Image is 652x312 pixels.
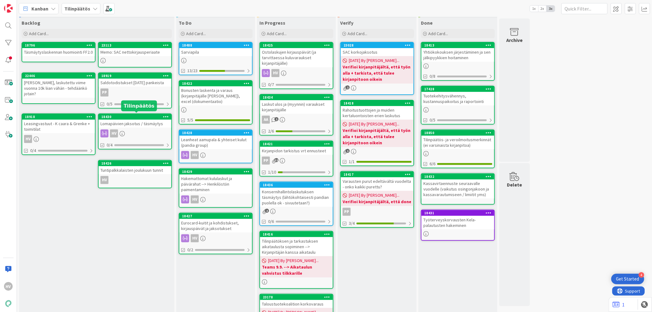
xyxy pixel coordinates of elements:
[616,276,639,282] div: Get Started
[101,74,171,78] div: 18919
[341,172,414,191] div: 18417Varausten purut edeltävältä vuodelta - onko kaikki purettu?
[99,161,171,174] div: 18426Tuntipalkkalaisten joulukuun tunnit
[98,160,172,188] a: 18426Tuntipalkkalaisten joulukuun tunnitHV
[22,43,95,48] div: 18796
[179,80,253,125] a: 18422Bonusten laskenta ja varaus (kirjanpitäjälle [PERSON_NAME]), excel (dokumentaatio)5/5
[179,174,252,194] div: Hakemattomat kululaskut ja päivärahat --> Henkilöstön paimentaminen
[22,114,95,120] div: 18918
[179,195,252,203] div: HV
[98,72,172,109] a: 18919Saldotodistukset [DATE] pankeistaPP0/5
[182,214,252,218] div: 18427
[22,48,95,56] div: Täsmäytyslaskennan huomiointi FF2.0
[422,179,494,199] div: Kassavirtaennuste seuraavalle vuodelle (vaikutus osingonjakoon ja kassavarautumiseen / limiitit yms)
[99,176,171,184] div: HV
[99,114,171,128] div: 18430Lomapäivien jaksotus / täsmäytys
[341,101,414,106] div: 18418
[64,6,90,12] b: Tilinpäätös
[260,182,333,207] div: 18436Konsernihallintolaskutuksen täsmäytys (lähtökohtaisesti pandian puolella ok - sivuutetaan?)
[99,161,171,166] div: 18426
[260,43,333,48] div: 18425
[507,181,522,188] div: Delete
[124,103,154,109] h5: Tilinpäätös
[422,43,494,62] div: 18413Yhtiökokouksen järjestäminen ja sen jälkipyykkien hoitaminen
[13,1,28,8] span: Support
[263,183,333,187] div: 18436
[187,117,193,123] span: 5/5
[99,166,171,174] div: Tuntipalkkalaisten joulukuun tunnit
[613,301,625,308] a: 1
[179,130,252,136] div: 18428
[421,173,495,205] a: 18432Kassavirtaennuste seuraavalle vuodelle (vaikutus osingonjakoon ja kassavarautumiseen / limii...
[262,264,331,276] b: Teams 9.9. --> Aikataulun vahvistus tilkkarille
[422,210,494,216] div: 18431
[179,169,252,194] div: 18429Hakemattomat kululaskut ja päivärahat --> Henkilöstön paimentaminen
[31,5,48,12] span: Kanban
[422,174,494,179] div: 18432
[22,79,95,98] div: [PERSON_NAME], laskutettu viime vuonna 10k liian vähän - tehdäänkö jotain?
[421,129,495,168] a: 18850Tilinpäätös- ja veroilmoitusmerkinnät (ei varsinaista kirjanpitoa)6/6
[179,42,253,75] a: 18488Sarviapila13/23
[340,171,414,228] a: 18417Varausten purut edeltävältä vuodelta - onko kaikki purettu?[DATE] By [PERSON_NAME]...Verifio...
[346,149,350,153] span: 1
[260,157,333,165] div: PP
[262,157,270,165] div: PP
[259,231,333,289] a: 18416Tilinpäätöksen ja tarkastuksen aikataulusta sopiminen --> Kirjanpitäjän kanssa aikataulu[DAT...
[182,170,252,174] div: 18429
[99,129,171,138] div: HV
[191,151,199,159] div: HV
[179,151,252,159] div: HV
[22,135,95,143] div: HV
[349,57,399,64] span: [DATE] By [PERSON_NAME]...
[99,120,171,128] div: Lomapäivien jaksotus / täsmäytys
[275,158,279,162] span: 32
[98,42,172,68] a: 23113Memo: SAC nettokirjausperiaate
[260,116,333,124] div: AA
[260,147,333,155] div: Kirjanpidon tarkistus vrt ennusteet
[186,31,206,36] span: Add Card...
[260,100,333,114] div: Laskut ulos ja (myynnin) varaukset kirjanpitäjälle
[421,42,495,81] a: 18413Yhtiökokouksen järjestäminen ja sen jälkipyykkien hoitaminen0/8
[22,72,96,104] a: 22446[PERSON_NAME], laskutettu viime vuonna 10k liian vähän - tehdäänkö jotain?
[187,68,198,74] span: 13/23
[100,88,108,96] div: PP
[99,114,171,120] div: 18430
[260,294,333,308] div: 23178Taloustuotekoalition korkovaraus
[191,234,199,242] div: HV
[421,20,433,26] span: Done
[259,42,333,89] a: 18425Ostolaskujen kirjauspäivät (ja tarvittaessa kuluvaraukset kirjanpitäjälle)HV0/7
[341,48,414,56] div: SAC korkojaksotus
[179,219,252,232] div: Eurocard-kuitit ja kohdistukset, kirjauspäivät ja jaksotukset
[422,174,494,199] div: 18432Kassavirtaennuste seuraavalle vuodelle (vaikutus osingonjakoon ja kassavarautumiseen / limii...
[260,48,333,67] div: Ostolaskujen kirjauspäivät (ja tarvittaessa kuluvaraukset kirjanpitäjälle)
[344,101,414,105] div: 18418
[179,213,252,219] div: 18427
[260,300,333,308] div: Taloustuotekoalition korkovaraus
[268,169,276,175] span: 1/10
[179,213,253,254] a: 18427Eurocard-kuitit ja kohdistukset, kirjauspäivät ja jaksotuksetHV0/2
[267,31,287,36] span: Add Card...
[275,117,279,121] span: 1
[260,182,333,188] div: 18436
[29,31,49,36] span: Add Card...
[422,130,494,136] div: 18850
[99,43,171,48] div: 23113
[265,209,269,213] span: 2
[260,43,333,67] div: 18425Ostolaskujen kirjauspäivät (ja tarvittaessa kuluvaraukset kirjanpitäjälle)
[424,87,494,91] div: 17428
[340,42,414,95] a: 23028SAC korkojaksotus[DATE] By [PERSON_NAME]...Verifioi kirjanpitäjältä, että työn alla + tarkis...
[422,210,494,229] div: 18431Työterveyskorvausten Kela-palautusten hakeminen
[422,216,494,229] div: Työterveyskorvausten Kela-palautusten hakeminen
[179,129,253,163] a: 18428Leanheat aamupala & yhteiset kulut (pandia group)HV
[260,232,333,256] div: 18416Tilinpäätöksen ja tarkastuksen aikataulusta sopiminen --> Kirjanpitäjän kanssa aikataulu
[428,31,448,36] span: Add Card...
[100,176,108,184] div: HV
[507,36,523,44] div: Archive
[341,106,414,120] div: Rahoitustuottojen ja muiden kertaluontoisten erien laskutus
[4,4,13,13] img: Visit kanbanzone.com
[611,274,644,284] div: Open Get Started checklist, remaining modules: 4
[260,95,333,100] div: 18434
[99,88,171,96] div: PP
[421,210,495,241] a: 18431Työterveyskorvausten Kela-palautusten hakeminen
[343,208,351,216] div: PP
[22,73,95,98] div: 22446[PERSON_NAME], laskutettu viime vuonna 10k liian vähän - tehdäänkö jotain?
